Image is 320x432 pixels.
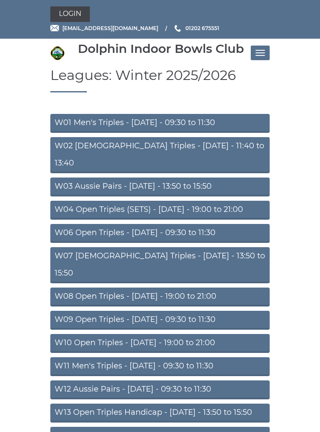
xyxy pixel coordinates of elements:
a: W13 Open Triples Handicap - [DATE] - 13:50 to 15:50 [50,404,270,423]
a: W10 Open Triples - [DATE] - 19:00 to 21:00 [50,334,270,353]
div: Dolphin Indoor Bowls Club [78,42,244,55]
a: W08 Open Triples - [DATE] - 19:00 to 21:00 [50,288,270,306]
a: Email [EMAIL_ADDRESS][DOMAIN_NAME] [50,24,158,32]
img: Phone us [175,25,181,32]
a: W11 Men's Triples - [DATE] - 09:30 to 11:30 [50,357,270,376]
img: Email [50,25,59,31]
a: Phone us 01202 675551 [173,24,219,32]
a: W12 Aussie Pairs - [DATE] - 09:30 to 11:30 [50,380,270,399]
a: W02 [DEMOGRAPHIC_DATA] Triples - [DATE] - 11:40 to 13:40 [50,137,270,173]
h1: Leagues: Winter 2025/2026 [50,67,270,92]
button: Toggle navigation [251,46,270,60]
span: [EMAIL_ADDRESS][DOMAIN_NAME] [62,25,158,31]
a: W09 Open Triples - [DATE] - 09:30 to 11:30 [50,311,270,330]
a: W04 Open Triples (SETS) - [DATE] - 19:00 to 21:00 [50,201,270,220]
img: Dolphin Indoor Bowls Club [50,46,65,60]
a: W06 Open Triples - [DATE] - 09:30 to 11:30 [50,224,270,243]
a: Login [50,6,90,22]
a: W03 Aussie Pairs - [DATE] - 13:50 to 15:50 [50,178,270,196]
a: W01 Men's Triples - [DATE] - 09:30 to 11:30 [50,114,270,133]
span: 01202 675551 [185,25,219,31]
a: W07 [DEMOGRAPHIC_DATA] Triples - [DATE] - 13:50 to 15:50 [50,247,270,283]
